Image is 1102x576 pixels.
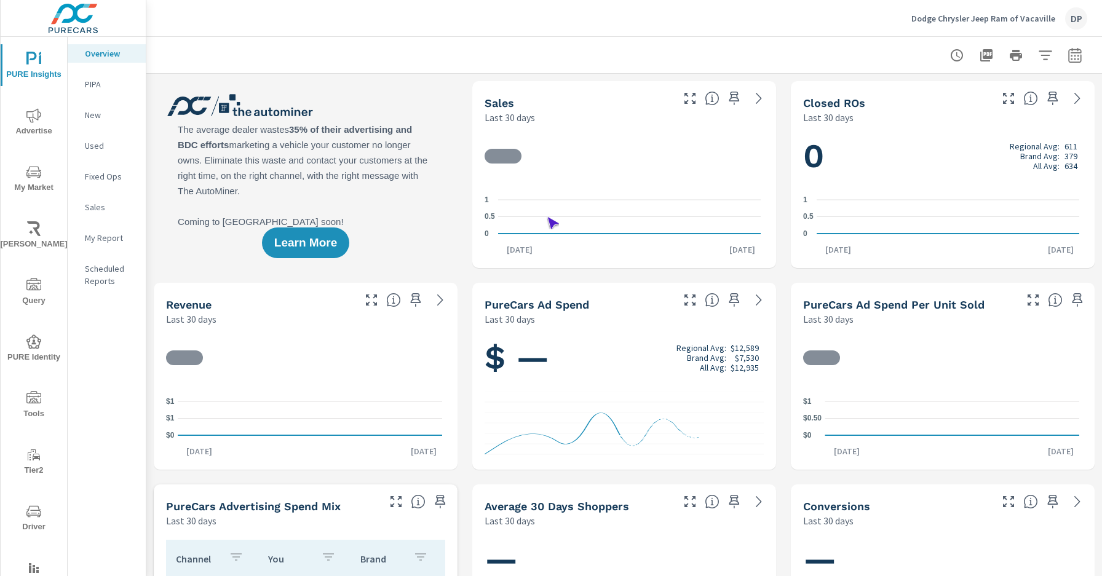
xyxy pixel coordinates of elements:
[1064,161,1077,171] p: 634
[68,198,146,216] div: Sales
[85,47,136,60] p: Overview
[1048,293,1063,307] span: Average cost of advertising per each vehicle sold at the dealer over the selected date range. The...
[1068,492,1087,511] a: See more details in report
[1010,141,1060,151] p: Regional Avg:
[803,312,854,326] p: Last 30 days
[485,97,514,109] h5: Sales
[803,195,807,204] text: 1
[803,229,807,238] text: 0
[999,492,1018,511] button: Make Fullscreen
[85,140,136,152] p: Used
[166,513,216,528] p: Last 30 days
[386,293,401,307] span: Total sales revenue over the selected date range. [Source: This data is sourced from the dealer’s...
[68,229,146,247] div: My Report
[974,43,999,68] button: "Export Report to PDF"
[85,201,136,213] p: Sales
[911,13,1055,24] p: Dodge Chrysler Jeep Ram of Vacaville
[680,290,700,310] button: Make Fullscreen
[85,262,136,287] p: Scheduled Reports
[705,293,719,307] span: Total cost of media for all PureCars channels for the selected dealership group over the selected...
[721,243,764,256] p: [DATE]
[1023,494,1038,509] span: The number of dealer-specified goals completed by a visitor. [Source: This data is provided by th...
[803,213,814,221] text: 0.5
[4,165,63,195] span: My Market
[85,170,136,183] p: Fixed Ops
[803,431,812,440] text: $0
[1064,151,1077,161] p: 379
[485,110,535,125] p: Last 30 days
[362,290,381,310] button: Make Fullscreen
[803,298,985,311] h5: PureCars Ad Spend Per Unit Sold
[731,363,759,373] p: $12,935
[4,448,63,478] span: Tier2
[724,89,744,108] span: Save this to your personalized report
[680,492,700,511] button: Make Fullscreen
[1004,43,1028,68] button: Print Report
[262,227,349,258] button: Learn More
[402,445,445,457] p: [DATE]
[749,290,769,310] a: See more details in report
[749,89,769,108] a: See more details in report
[803,135,1082,177] h1: 0
[4,391,63,421] span: Tools
[1020,151,1060,161] p: Brand Avg:
[825,445,868,457] p: [DATE]
[1033,43,1058,68] button: Apply Filters
[803,110,854,125] p: Last 30 days
[749,492,769,511] a: See more details in report
[1068,290,1087,310] span: Save this to your personalized report
[386,492,406,511] button: Make Fullscreen
[68,167,146,186] div: Fixed Ops
[724,492,744,511] span: Save this to your personalized report
[817,243,860,256] p: [DATE]
[485,229,489,238] text: 0
[411,494,426,509] span: This table looks at how you compare to the amount of budget you spend per channel as opposed to y...
[735,353,759,363] p: $7,530
[700,363,726,373] p: All Avg:
[485,513,535,528] p: Last 30 days
[166,431,175,440] text: $0
[1063,43,1087,68] button: Select Date Range
[1068,89,1087,108] a: See more details in report
[1039,445,1082,457] p: [DATE]
[166,500,341,513] h5: PureCars Advertising Spend Mix
[166,397,175,406] text: $1
[4,221,63,251] span: [PERSON_NAME]
[1043,492,1063,511] span: Save this to your personalized report
[68,106,146,124] div: New
[803,397,812,406] text: $1
[498,243,541,256] p: [DATE]
[4,278,63,308] span: Query
[176,553,219,565] p: Channel
[676,343,726,353] p: Regional Avg:
[731,343,759,353] p: $12,589
[85,78,136,90] p: PIPA
[430,290,450,310] a: See more details in report
[1064,141,1077,151] p: 611
[85,232,136,244] p: My Report
[268,553,311,565] p: You
[274,237,337,248] span: Learn More
[803,97,865,109] h5: Closed ROs
[705,91,719,106] span: Number of vehicles sold by the dealership over the selected date range. [Source: This data is sou...
[1065,7,1087,30] div: DP
[166,298,212,311] h5: Revenue
[68,136,146,155] div: Used
[1043,89,1063,108] span: Save this to your personalized report
[803,500,870,513] h5: Conversions
[999,89,1018,108] button: Make Fullscreen
[166,312,216,326] p: Last 30 days
[68,44,146,63] div: Overview
[803,513,854,528] p: Last 30 days
[485,213,495,221] text: 0.5
[803,414,822,423] text: $0.50
[680,89,700,108] button: Make Fullscreen
[4,334,63,365] span: PURE Identity
[430,492,450,511] span: Save this to your personalized report
[68,75,146,93] div: PIPA
[485,298,589,311] h5: PureCars Ad Spend
[1023,91,1038,106] span: Number of Repair Orders Closed by the selected dealership group over the selected time range. [So...
[705,494,719,509] span: A rolling 30 day total of daily Shoppers on the dealership website, averaged over the selected da...
[178,445,221,457] p: [DATE]
[166,414,175,423] text: $1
